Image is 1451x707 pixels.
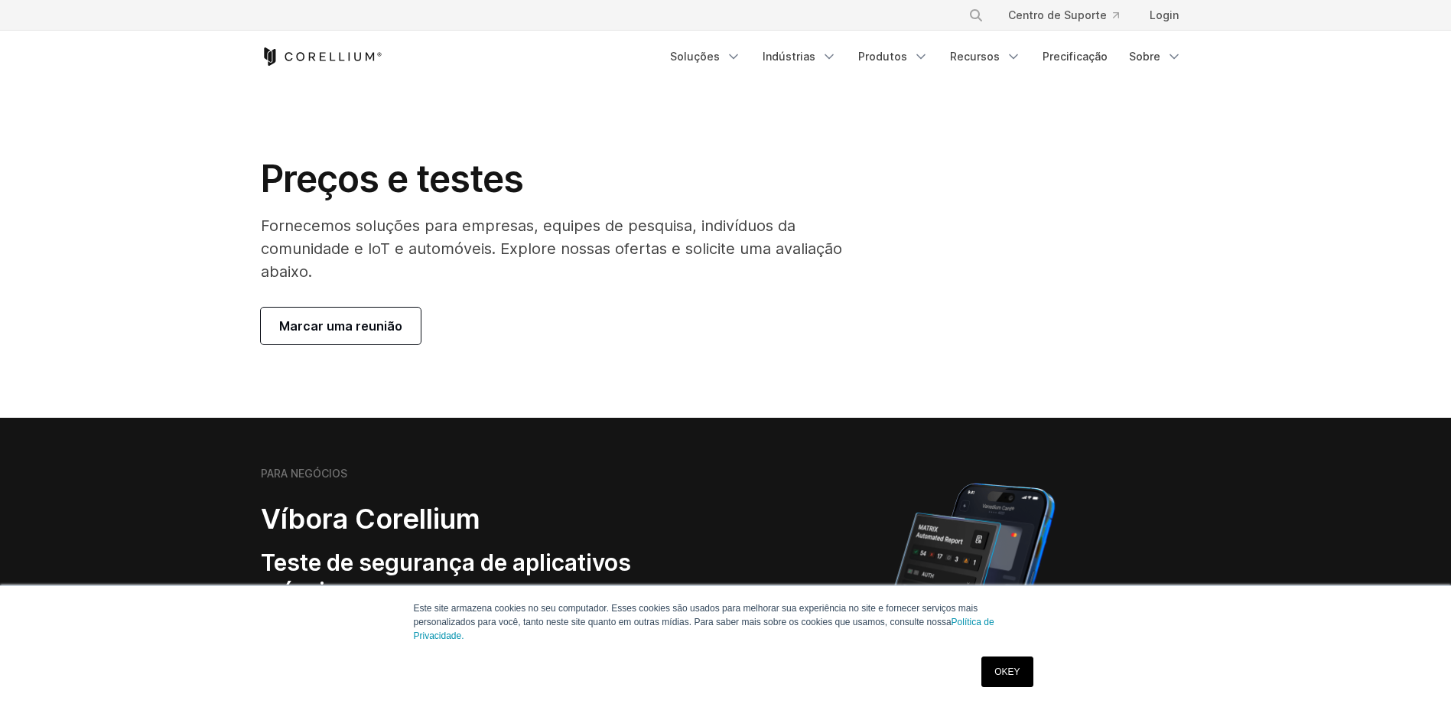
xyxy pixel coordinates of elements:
[261,549,652,606] h3: Teste de segurança de aplicativos móveis
[661,43,1191,70] div: Menu de navegação
[261,467,347,481] h6: PARA NEGÓCIOS
[981,656,1033,687] a: OKEY
[858,49,907,64] font: Produtos
[950,49,1000,64] font: Recursos
[950,2,1191,29] div: Menu de navegação
[279,317,402,335] span: Marcar uma reunião
[261,308,421,344] a: Marcar uma reunião
[414,601,1038,643] p: Este site armazena cookies no seu computador. Esses cookies são usados para melhorar sua experiên...
[1129,49,1160,64] font: Sobre
[670,49,720,64] font: Soluções
[1033,43,1117,70] a: Precificação
[261,502,652,536] h2: Víbora Corellium
[261,47,382,66] a: Corellium Início
[1137,2,1191,29] a: Login
[261,214,870,283] p: Fornecemos soluções para empresas, equipes de pesquisa, indivíduos da comunidade e IoT e automóve...
[261,156,870,202] h1: Preços e testes
[763,49,815,64] font: Indústrias
[1008,8,1107,23] font: Centro de Suporte
[414,617,994,641] a: Política de Privacidade.
[962,2,990,29] button: Procurar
